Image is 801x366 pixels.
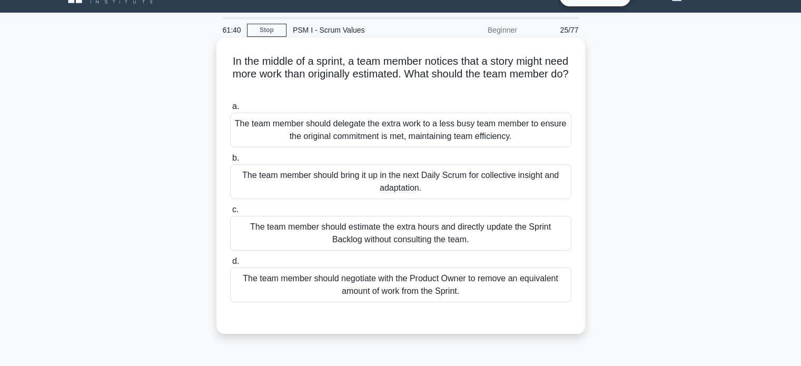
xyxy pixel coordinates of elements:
[247,24,286,37] a: Stop
[216,19,247,41] div: 61:40
[230,268,571,302] div: The team member should negotiate with the Product Owner to remove an equivalent amount of work fr...
[232,205,239,214] span: c.
[232,256,239,265] span: d.
[230,113,571,147] div: The team member should delegate the extra work to a less busy team member to ensure the original ...
[523,19,585,41] div: 25/77
[230,164,571,199] div: The team member should bring it up in the next Daily Scrum for collective insight and adaptation.
[229,55,572,94] h5: In the middle of a sprint, a team member notices that a story might need more work than originall...
[431,19,523,41] div: Beginner
[232,102,239,111] span: a.
[230,216,571,251] div: The team member should estimate the extra hours and directly update the Sprint Backlog without co...
[232,153,239,162] span: b.
[286,19,431,41] div: PSM I - Scrum Values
